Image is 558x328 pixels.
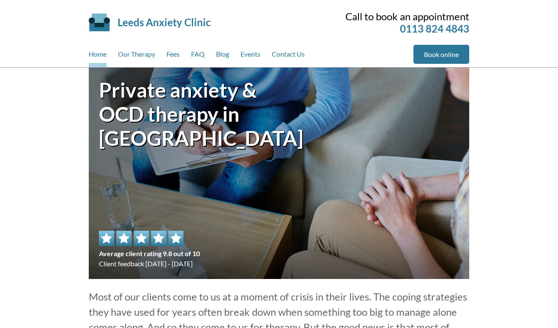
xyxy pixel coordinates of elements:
a: Our Therapy [118,45,155,67]
span: Average client rating 9.8 out of 10 [99,249,200,259]
a: FAQ [191,45,205,67]
a: 0113 824 4843 [400,22,469,35]
h1: Private anxiety & OCD therapy in [GEOGRAPHIC_DATA] [99,78,279,150]
a: Book online [413,45,469,64]
a: Fees [167,45,180,67]
a: Leeds Anxiety Clinic [118,16,211,28]
div: Client feedback [DATE] - [DATE] [99,231,200,269]
a: Blog [216,45,229,67]
img: 5 star rating [99,231,183,246]
a: Events [241,45,260,67]
a: Contact Us [272,45,305,67]
a: Home [89,45,107,67]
